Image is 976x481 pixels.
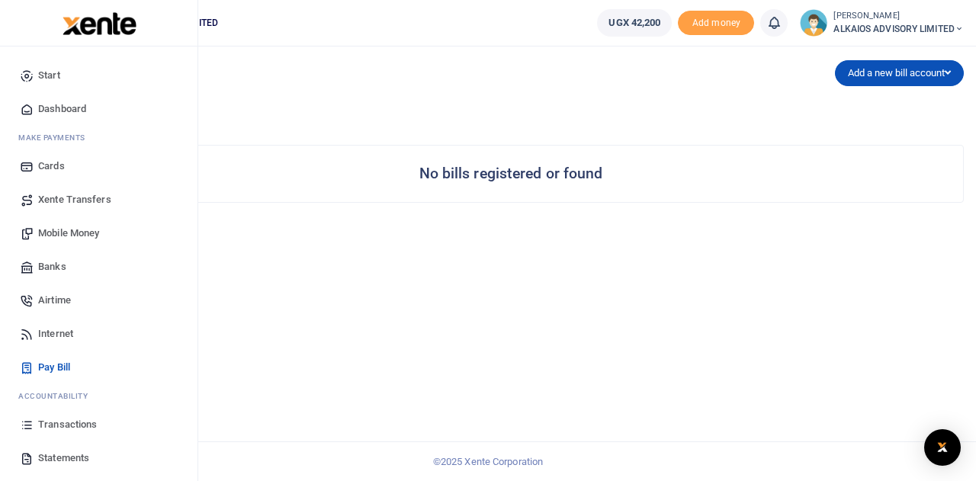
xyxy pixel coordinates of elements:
[835,60,964,86] button: Add a new bill account
[12,183,185,216] a: Xente Transfers
[678,11,754,36] span: Add money
[800,9,827,37] img: profile-user
[678,16,754,27] a: Add money
[38,68,60,83] span: Start
[38,417,97,432] span: Transactions
[12,216,185,250] a: Mobile Money
[38,159,65,174] span: Cards
[833,22,964,36] span: ALKAIOS ADVISORY LIMITED
[12,384,185,408] li: Ac
[12,149,185,183] a: Cards
[419,165,603,182] h4: No bills registered or found
[30,390,88,402] span: countability
[58,66,505,82] h4: Bills Payment
[12,250,185,284] a: Banks
[833,10,964,23] small: [PERSON_NAME]
[12,284,185,317] a: Airtime
[63,12,136,35] img: logo-large
[597,9,672,37] a: UGX 42,200
[678,11,754,36] li: Toup your wallet
[12,59,185,92] a: Start
[38,101,86,117] span: Dashboard
[61,17,136,28] a: logo-small logo-large logo-large
[591,9,678,37] li: Wallet ballance
[38,226,99,241] span: Mobile Money
[800,9,964,37] a: profile-user [PERSON_NAME] ALKAIOS ADVISORY LIMITED
[58,90,505,105] h5: Bill, Taxes & Providers
[608,15,660,30] span: UGX 42,200
[38,451,89,466] span: Statements
[924,429,961,466] div: Open Intercom Messenger
[12,351,185,384] a: Pay Bill
[38,360,70,375] span: Pay Bill
[12,92,185,126] a: Dashboard
[38,192,111,207] span: Xente Transfers
[12,126,185,149] li: M
[12,408,185,441] a: Transactions
[12,441,185,475] a: Statements
[26,132,85,143] span: ake Payments
[38,293,71,308] span: Airtime
[38,326,73,342] span: Internet
[38,259,66,274] span: Banks
[12,317,185,351] a: Internet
